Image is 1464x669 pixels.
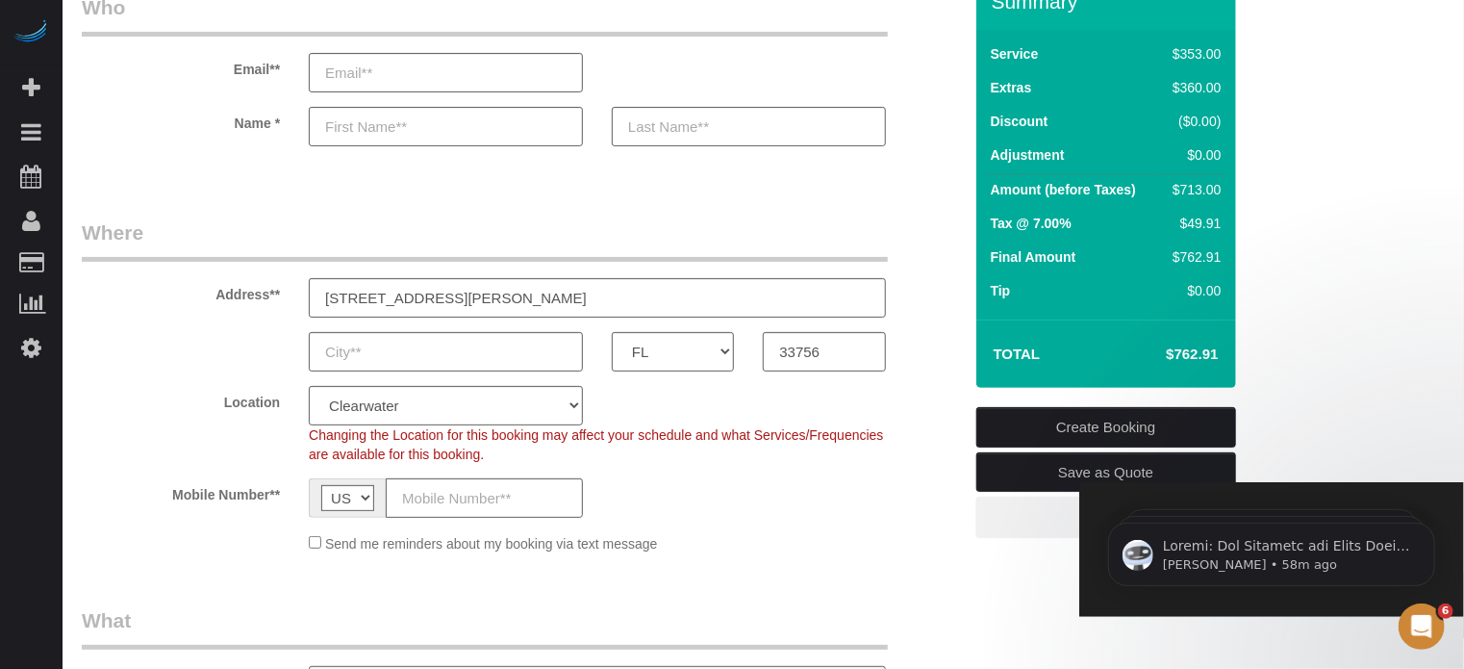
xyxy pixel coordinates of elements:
[991,180,1136,199] label: Amount (before Taxes)
[976,452,1236,493] a: Save as Quote
[12,19,50,46] img: Automaid Logo
[1108,347,1218,363] h4: $762.91
[763,332,885,372] input: Zip Code**
[67,107,294,133] label: Name *
[1165,214,1221,233] div: $49.91
[67,386,294,412] label: Location
[991,112,1048,131] label: Discount
[82,606,888,650] legend: What
[991,145,1065,165] label: Adjustment
[991,214,1072,233] label: Tax @ 7.00%
[976,497,1236,537] a: Back
[994,346,1041,362] strong: Total
[1165,78,1221,97] div: $360.00
[1165,112,1221,131] div: ($0.00)
[991,281,1011,300] label: Tip
[1399,604,1445,650] iframe: Intercom live chat
[1165,281,1221,300] div: $0.00
[309,427,883,462] span: Changing the Location for this booking may affect your schedule and what Services/Frequencies are...
[386,478,583,518] input: Mobile Number**
[67,478,294,504] label: Mobile Number**
[991,78,1032,97] label: Extras
[325,536,658,552] span: Send me reminders about my booking via text message
[976,407,1236,448] a: Create Booking
[612,107,886,146] input: Last Name**
[1165,44,1221,64] div: $353.00
[991,44,1039,64] label: Service
[82,219,888,262] legend: Where
[1079,482,1464,617] iframe: Intercom notifications message
[991,247,1076,267] label: Final Amount
[1438,604,1453,619] span: 6
[1165,145,1221,165] div: $0.00
[1165,247,1221,267] div: $762.91
[309,107,583,146] input: First Name**
[1165,180,1221,199] div: $713.00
